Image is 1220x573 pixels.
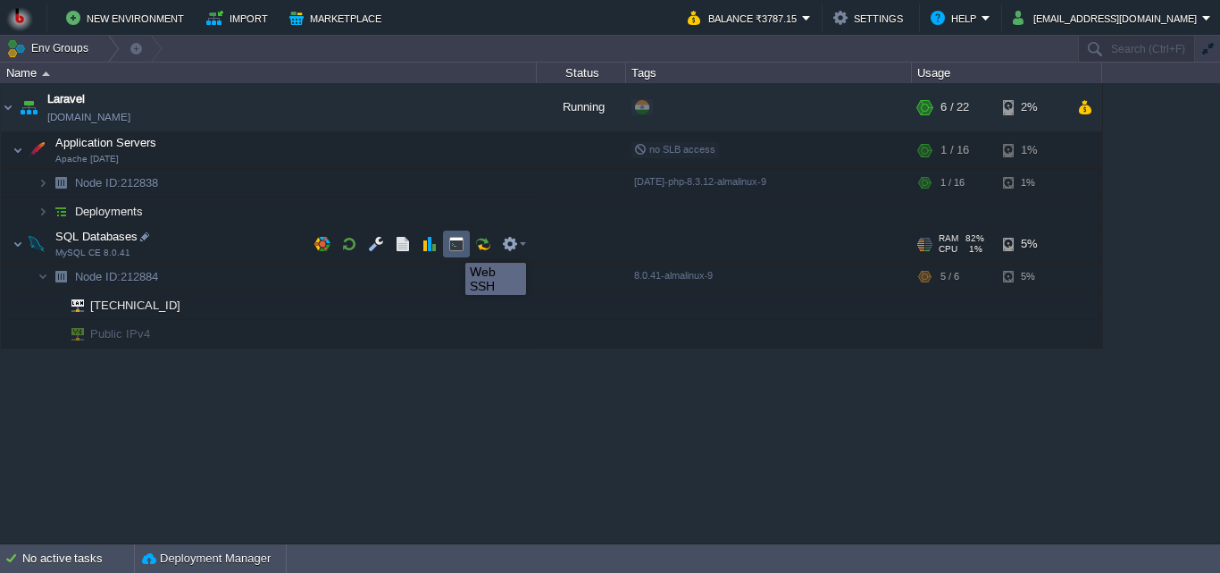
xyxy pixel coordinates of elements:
[1,83,15,131] img: AMDAwAAAACH5BAEAAAAALAAAAAABAAEAAAICRAEAOw==
[833,7,908,29] button: Settings
[2,63,536,83] div: Name
[88,320,153,348] span: Public IPv4
[470,265,522,293] div: Web SSH
[289,7,387,29] button: Marketplace
[1003,132,1061,168] div: 1%
[48,291,59,319] img: AMDAwAAAACH5BAEAAAAALAAAAAABAAEAAAICRAEAOw==
[54,229,140,244] span: SQL Databases
[206,7,273,29] button: Import
[88,291,183,319] span: [TECHNICAL_ID]
[73,269,161,284] span: 212884
[6,4,33,31] img: Bitss Techniques
[13,226,23,262] img: AMDAwAAAACH5BAEAAAAALAAAAAABAAEAAAICRAEAOw==
[1003,169,1061,197] div: 1%
[73,175,161,190] span: 212838
[55,154,119,164] span: Apache [DATE]
[634,144,715,155] span: no SLB access
[48,263,73,291] img: AMDAwAAAACH5BAEAAAAALAAAAAABAAEAAAICRAEAOw==
[73,204,146,219] a: Deployments
[88,327,153,341] a: Public IPv4
[1003,83,1061,131] div: 2%
[59,291,84,319] img: AMDAwAAAACH5BAEAAAAALAAAAAABAAEAAAICRAEAOw==
[940,169,965,197] div: 1 / 16
[6,36,95,61] button: Env Groups
[24,226,49,262] img: AMDAwAAAACH5BAEAAAAALAAAAAABAAEAAAICRAEAOw==
[931,7,982,29] button: Help
[38,169,48,197] img: AMDAwAAAACH5BAEAAAAALAAAAAABAAEAAAICRAEAOw==
[634,270,713,281] span: 8.0.41-almalinux-9
[688,7,802,29] button: Balance ₹3787.15
[88,299,183,312] a: [TECHNICAL_ID]
[1003,263,1061,291] div: 5%
[940,132,969,168] div: 1 / 16
[48,198,73,225] img: AMDAwAAAACH5BAEAAAAALAAAAAABAAEAAAICRAEAOw==
[965,244,982,255] span: 1%
[75,270,121,283] span: Node ID:
[142,550,271,568] button: Deployment Manager
[73,269,161,284] a: Node ID:212884
[54,136,159,149] a: Application ServersApache [DATE]
[42,72,50,76] img: AMDAwAAAACH5BAEAAAAALAAAAAABAAEAAAICRAEAOw==
[16,83,41,131] img: AMDAwAAAACH5BAEAAAAALAAAAAABAAEAAAICRAEAOw==
[75,176,121,190] span: Node ID:
[940,263,959,291] div: 5 / 6
[24,132,49,168] img: AMDAwAAAACH5BAEAAAAALAAAAAABAAEAAAICRAEAOw==
[537,83,626,131] div: Running
[47,108,130,126] a: [DOMAIN_NAME]
[38,198,48,225] img: AMDAwAAAACH5BAEAAAAALAAAAAABAAEAAAICRAEAOw==
[1013,7,1202,29] button: [EMAIL_ADDRESS][DOMAIN_NAME]
[13,132,23,168] img: AMDAwAAAACH5BAEAAAAALAAAAAABAAEAAAICRAEAOw==
[1003,226,1061,262] div: 5%
[965,233,984,244] span: 82%
[59,320,84,348] img: AMDAwAAAACH5BAEAAAAALAAAAAABAAEAAAICRAEAOw==
[73,175,161,190] a: Node ID:212838
[22,544,134,573] div: No active tasks
[66,7,189,29] button: New Environment
[939,233,958,244] span: RAM
[54,135,159,150] span: Application Servers
[538,63,625,83] div: Status
[55,248,130,258] span: MySQL CE 8.0.41
[38,263,48,291] img: AMDAwAAAACH5BAEAAAAALAAAAAABAAEAAAICRAEAOw==
[48,320,59,348] img: AMDAwAAAACH5BAEAAAAALAAAAAABAAEAAAICRAEAOw==
[913,63,1101,83] div: Usage
[47,90,85,108] a: Laravel
[48,169,73,197] img: AMDAwAAAACH5BAEAAAAALAAAAAABAAEAAAICRAEAOw==
[627,63,911,83] div: Tags
[54,230,140,243] a: SQL DatabasesMySQL CE 8.0.41
[940,83,969,131] div: 6 / 22
[634,176,766,187] span: [DATE]-php-8.3.12-almalinux-9
[939,244,957,255] span: CPU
